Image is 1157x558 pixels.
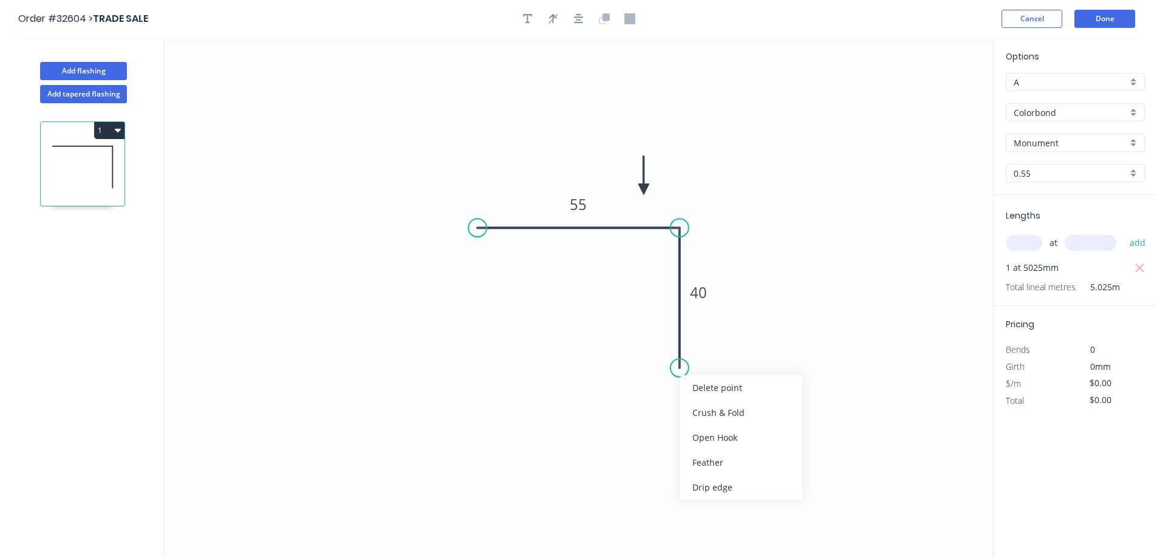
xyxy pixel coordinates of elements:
span: Pricing [1006,318,1034,330]
input: Colour [1014,137,1127,149]
button: Done [1074,10,1135,28]
button: Cancel [1002,10,1062,28]
svg: 0 [164,38,993,558]
span: Order #32604 > [18,12,93,26]
input: Thickness [1014,167,1127,180]
div: Delete point [680,375,802,400]
div: Feather [680,450,802,475]
span: 0 [1090,344,1095,355]
button: add [1124,233,1152,253]
span: $/m [1006,378,1021,389]
span: 5.025m [1076,279,1120,296]
input: Price level [1014,76,1127,89]
button: 1 [94,122,125,139]
button: Add tapered flashing [40,85,127,103]
span: 1 at 5025mm [1006,259,1059,276]
tspan: 55 [570,194,587,214]
span: Girth [1006,361,1025,372]
div: Crush & Fold [680,400,802,425]
button: Add flashing [40,62,127,80]
span: Bends [1006,344,1030,355]
input: Material [1014,106,1127,119]
span: Total [1006,395,1024,406]
div: Drip edge [680,475,802,500]
span: at [1049,234,1057,251]
div: Open Hook [680,425,802,450]
span: TRADE SALE [93,12,148,26]
span: 0mm [1090,361,1111,372]
span: Lengths [1006,209,1040,222]
tspan: 40 [690,282,707,302]
span: Total lineal metres [1006,279,1076,296]
span: Options [1006,50,1039,63]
